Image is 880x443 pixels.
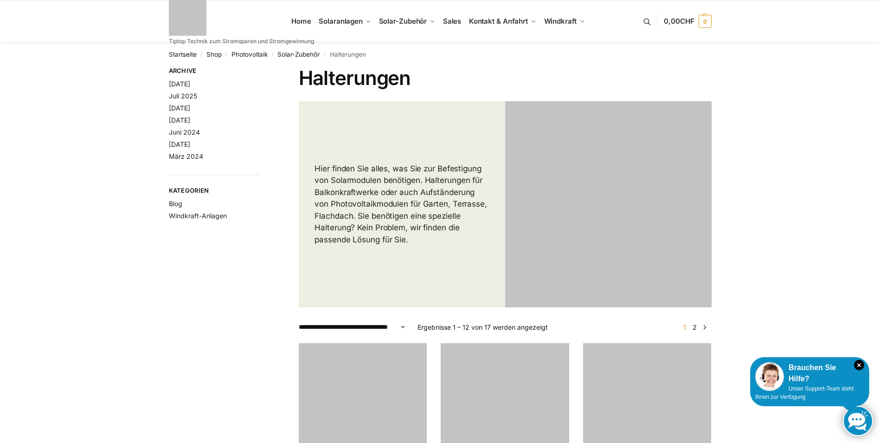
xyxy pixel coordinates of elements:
span: Seite 1 [681,323,688,331]
a: März 2024 [169,152,203,160]
i: Schließen [854,360,864,370]
a: Sales [439,0,465,42]
a: → [701,322,708,332]
span: Sales [443,17,462,26]
h1: Halterungen [299,66,711,90]
div: Brauchen Sie Hilfe? [755,362,864,384]
a: 0,00CHF 0 [664,7,711,35]
a: Blog [169,200,182,208]
a: Windkraft [540,0,589,42]
span: CHF [680,17,694,26]
span: Solaranlagen [319,17,363,26]
p: Tiptop Technik zum Stromsparen und Stromgewinnung [169,39,314,44]
a: Solar-Zubehör [277,51,320,58]
a: [DATE] [169,116,190,124]
a: Photovoltaik [231,51,268,58]
select: Shop-Reihenfolge [299,322,406,332]
img: Halterungen [505,101,712,308]
span: / [197,51,206,59]
span: Windkraft [544,17,577,26]
span: Unser Support-Team steht Ihnen zur Verfügung [755,385,854,400]
nav: Breadcrumb [169,42,712,66]
p: Ergebnisse 1 – 12 von 17 werden angezeigt [418,322,548,332]
a: Seite 2 [690,323,699,331]
a: Startseite [169,51,197,58]
p: Hier finden Sie alles, was Sie zur Befestigung von Solarmodulen benötigen. Halterungen für Balkon... [315,163,489,246]
span: Kontakt & Anfahrt [469,17,528,26]
nav: Produkt-Seitennummerierung [678,322,711,332]
span: 0 [699,15,712,28]
a: Juli 2025 [169,92,197,100]
a: [DATE] [169,140,190,148]
a: Kontakt & Anfahrt [465,0,540,42]
span: Kategorien [169,186,261,195]
span: Archive [169,66,261,76]
a: [DATE] [169,80,190,88]
a: Windkraft-Anlagen [169,212,227,220]
a: [DATE] [169,104,190,112]
img: Customer service [755,362,784,391]
span: / [222,51,231,59]
a: Solar-Zubehör [375,0,439,42]
a: Juni 2024 [169,128,200,136]
a: Shop [206,51,222,58]
span: 0,00 [664,17,694,26]
span: Solar-Zubehör [379,17,427,26]
span: / [268,51,277,59]
a: Solaranlagen [315,0,375,42]
span: / [320,51,329,59]
button: Close filters [261,67,266,77]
